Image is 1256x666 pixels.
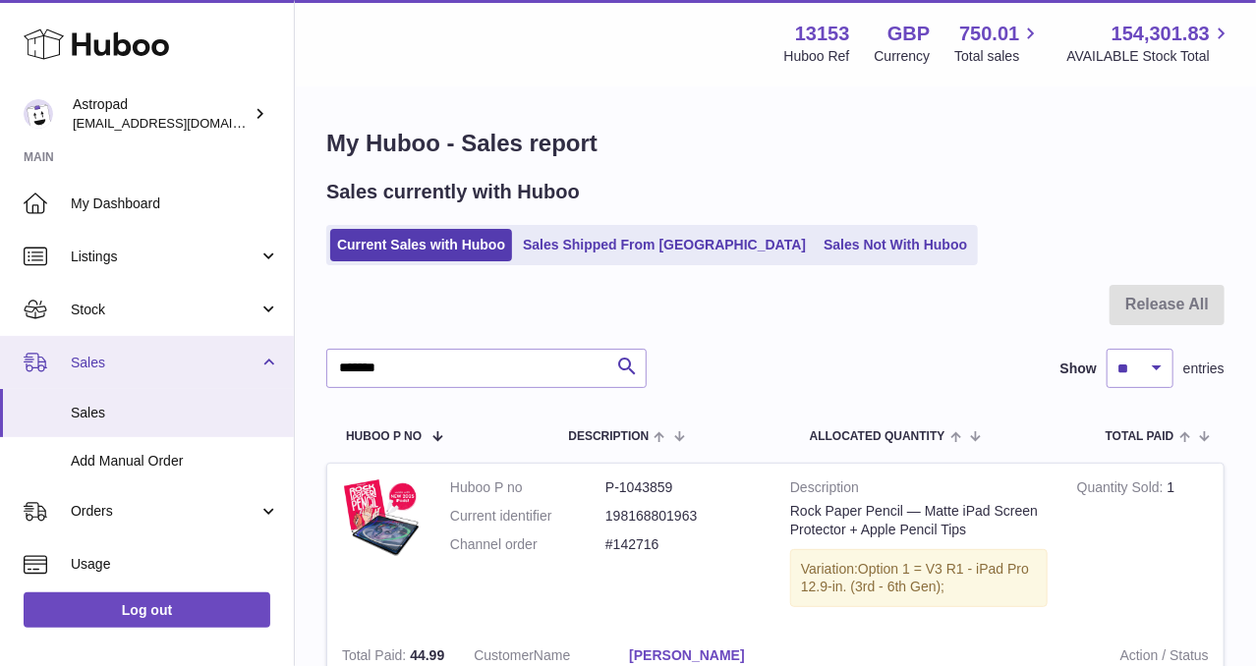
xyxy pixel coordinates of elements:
[629,646,784,665] a: [PERSON_NAME]
[73,115,289,131] span: [EMAIL_ADDRESS][DOMAIN_NAME]
[790,549,1048,608] div: Variation:
[605,535,761,554] dd: #142716
[71,404,279,422] span: Sales
[810,430,945,443] span: ALLOCATED Quantity
[1066,47,1232,66] span: AVAILABLE Stock Total
[817,229,974,261] a: Sales Not With Huboo
[887,21,930,47] strong: GBP
[71,194,279,213] span: My Dashboard
[326,179,580,205] h2: Sales currently with Huboo
[784,47,850,66] div: Huboo Ref
[24,99,53,129] img: matt@astropad.com
[801,561,1029,595] span: Option 1 = V3 R1 - iPad Pro 12.9-in. (3rd - 6th Gen);
[71,354,258,372] span: Sales
[1112,21,1210,47] span: 154,301.83
[24,592,270,628] a: Log out
[1183,360,1225,378] span: entries
[1106,430,1174,443] span: Total paid
[605,478,761,497] dd: P-1043859
[346,430,422,443] span: Huboo P no
[71,248,258,266] span: Listings
[516,229,813,261] a: Sales Shipped From [GEOGRAPHIC_DATA]
[450,507,605,526] dt: Current identifier
[71,555,279,574] span: Usage
[1077,479,1168,500] strong: Quantity Sold
[790,478,1048,502] strong: Description
[954,47,1042,66] span: Total sales
[450,535,605,554] dt: Channel order
[73,95,250,133] div: Astropad
[330,229,512,261] a: Current Sales with Huboo
[795,21,850,47] strong: 13153
[71,502,258,521] span: Orders
[954,21,1042,66] a: 750.01 Total sales
[71,452,279,471] span: Add Manual Order
[875,47,931,66] div: Currency
[474,647,534,663] span: Customer
[568,430,649,443] span: Description
[959,21,1019,47] span: 750.01
[450,478,605,497] dt: Huboo P no
[1062,464,1224,632] td: 1
[1066,21,1232,66] a: 154,301.83 AVAILABLE Stock Total
[326,128,1225,159] h1: My Huboo - Sales report
[410,647,444,663] span: 44.99
[342,478,421,557] img: 2025-IPADS.jpg
[71,301,258,319] span: Stock
[605,507,761,526] dd: 198168801963
[790,502,1048,539] div: Rock Paper Pencil — Matte iPad Screen Protector + Apple Pencil Tips
[1060,360,1097,378] label: Show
